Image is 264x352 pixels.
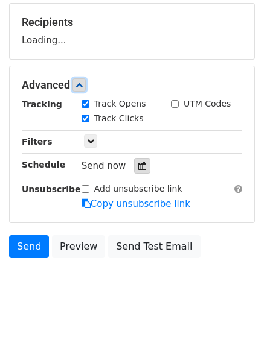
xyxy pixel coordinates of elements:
[22,16,242,47] div: Loading...
[22,99,62,109] strong: Tracking
[94,183,182,195] label: Add unsubscribe link
[82,160,126,171] span: Send now
[9,235,49,258] a: Send
[22,16,242,29] h5: Recipients
[22,78,242,92] h5: Advanced
[22,184,81,194] strong: Unsubscribe
[204,294,264,352] iframe: Chat Widget
[108,235,200,258] a: Send Test Email
[94,98,146,110] label: Track Opens
[184,98,231,110] label: UTM Codes
[22,137,53,146] strong: Filters
[22,160,65,169] strong: Schedule
[52,235,105,258] a: Preview
[82,198,190,209] a: Copy unsubscribe link
[94,112,144,125] label: Track Clicks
